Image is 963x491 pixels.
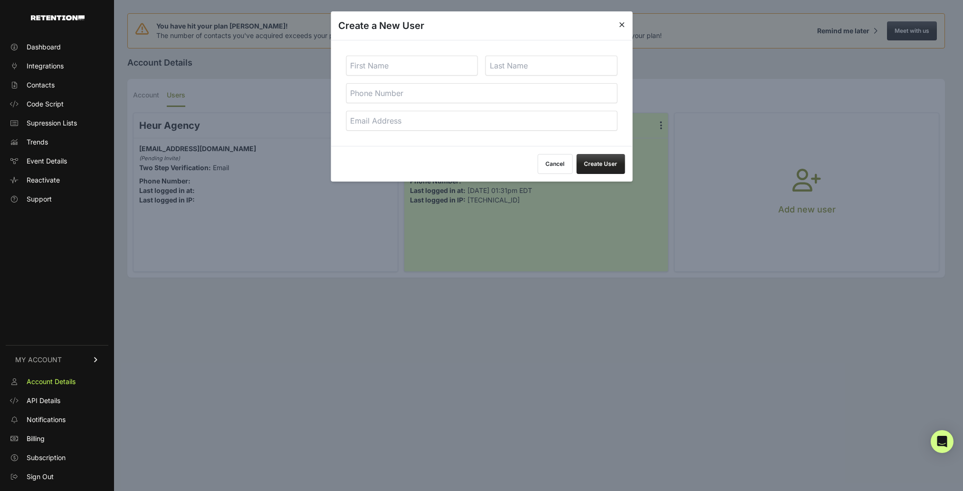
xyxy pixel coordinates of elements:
[27,175,60,185] span: Reactivate
[6,116,108,131] a: Supression Lists
[27,472,54,481] span: Sign Out
[27,396,60,405] span: API Details
[27,434,45,443] span: Billing
[537,154,572,174] button: Cancel
[6,39,108,55] a: Dashboard
[6,431,108,446] a: Billing
[27,377,76,386] span: Account Details
[346,56,478,76] input: First Name
[6,58,108,74] a: Integrations
[31,15,85,20] img: Retention.com
[931,430,953,453] div: Open Intercom Messenger
[6,135,108,150] a: Trends
[27,156,67,166] span: Event Details
[27,61,64,71] span: Integrations
[6,469,108,484] a: Sign Out
[346,83,617,103] input: Phone Number
[27,118,77,128] span: Supression Lists
[27,137,48,147] span: Trends
[15,355,62,365] span: MY ACCOUNT
[27,99,64,109] span: Code Script
[27,80,55,90] span: Contacts
[486,56,618,76] input: Last Name
[6,393,108,408] a: API Details
[6,77,108,93] a: Contacts
[6,154,108,169] a: Event Details
[6,450,108,465] a: Subscription
[27,194,52,204] span: Support
[6,173,108,188] a: Reactivate
[338,19,424,32] h3: Create a New User
[27,453,66,462] span: Subscription
[576,154,625,174] button: Create User
[6,192,108,207] a: Support
[27,42,61,52] span: Dashboard
[6,412,108,427] a: Notifications
[6,96,108,112] a: Code Script
[6,345,108,374] a: MY ACCOUNT
[346,111,617,131] input: Email Address
[6,374,108,389] a: Account Details
[27,415,66,424] span: Notifications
